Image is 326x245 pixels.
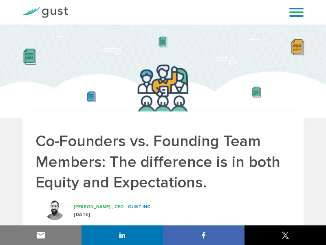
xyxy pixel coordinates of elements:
h1: Co-Founders vs. Founding Team Members: The difference is in both Equity and Expectations. [35,131,291,193]
span: , CEO [112,204,124,209]
img: facebook sharing button [199,230,209,240]
img: email sharing button [36,230,46,240]
img: Peter Swan [44,200,65,220]
img: linkedin sharing button [117,230,127,240]
span: [DATE] [74,212,90,217]
span: , Gust INC [126,204,150,209]
img: Gust Logo [22,7,68,18]
span: [PERSON_NAME] [74,204,110,209]
img: twitter sharing button [280,230,290,240]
